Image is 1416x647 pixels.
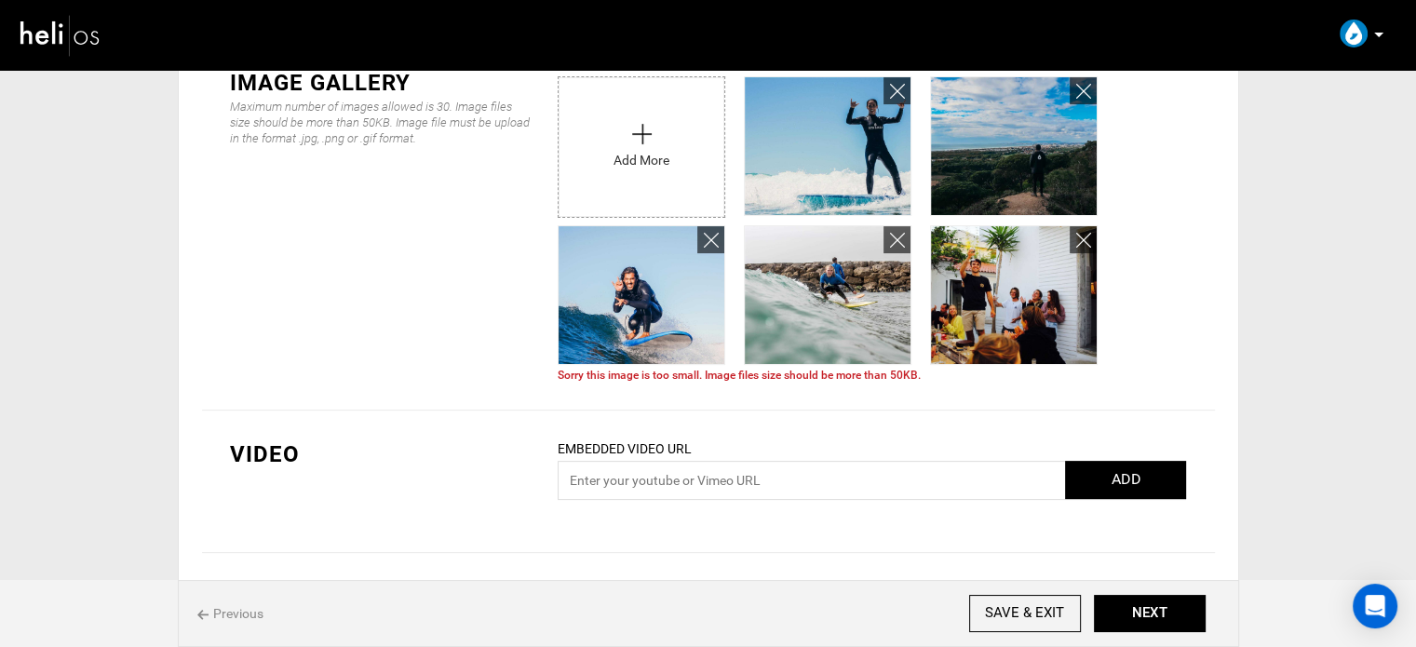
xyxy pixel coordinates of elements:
a: Remove [1070,77,1097,104]
button: NEXT [1094,595,1206,632]
button: ADD [1065,461,1186,499]
input: SAVE & EXIT [969,595,1081,632]
input: Enter your youtube or Vimeo URL [558,461,1186,500]
div: VIDEO [230,438,531,470]
div: Open Intercom Messenger [1353,584,1397,628]
div: IMAGE GALLERY [230,67,531,99]
span: Sorry this image is too small. Image files size should be more than 50KB. [558,370,1186,382]
img: back%20icon.svg [197,610,209,620]
div: Maximum number of images allowed is 30. Image files size should be more than 50KB. Image file mus... [230,99,531,146]
img: 9k= [559,226,724,364]
img: 2Q== [745,226,910,364]
img: heli-logo [19,10,102,60]
a: Remove [1070,226,1097,253]
label: Embedded Video URL [558,439,692,458]
img: Z [745,77,910,215]
a: Remove [883,77,910,104]
a: Remove [697,226,724,253]
img: 9k= [931,77,1097,215]
span: Previous [197,604,263,623]
a: Remove [883,226,910,253]
img: 9k= [931,226,1097,364]
img: img_6be860cb20e9dfb6cb6a2a4a03613921.jpeg [1340,20,1368,47]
